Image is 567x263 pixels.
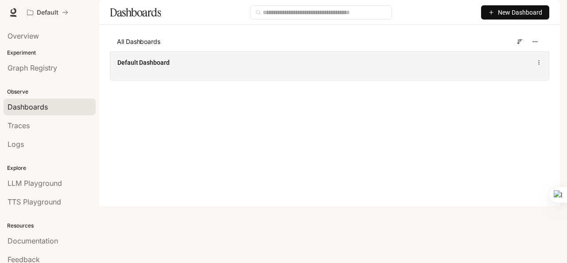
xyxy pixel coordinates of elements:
h1: Dashboards [110,4,161,21]
span: All Dashboards [117,37,160,46]
a: Default Dashboard [117,58,170,67]
button: All workspaces [23,4,72,21]
button: New Dashboard [481,5,549,20]
p: Default [37,9,58,16]
span: New Dashboard [498,8,542,17]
